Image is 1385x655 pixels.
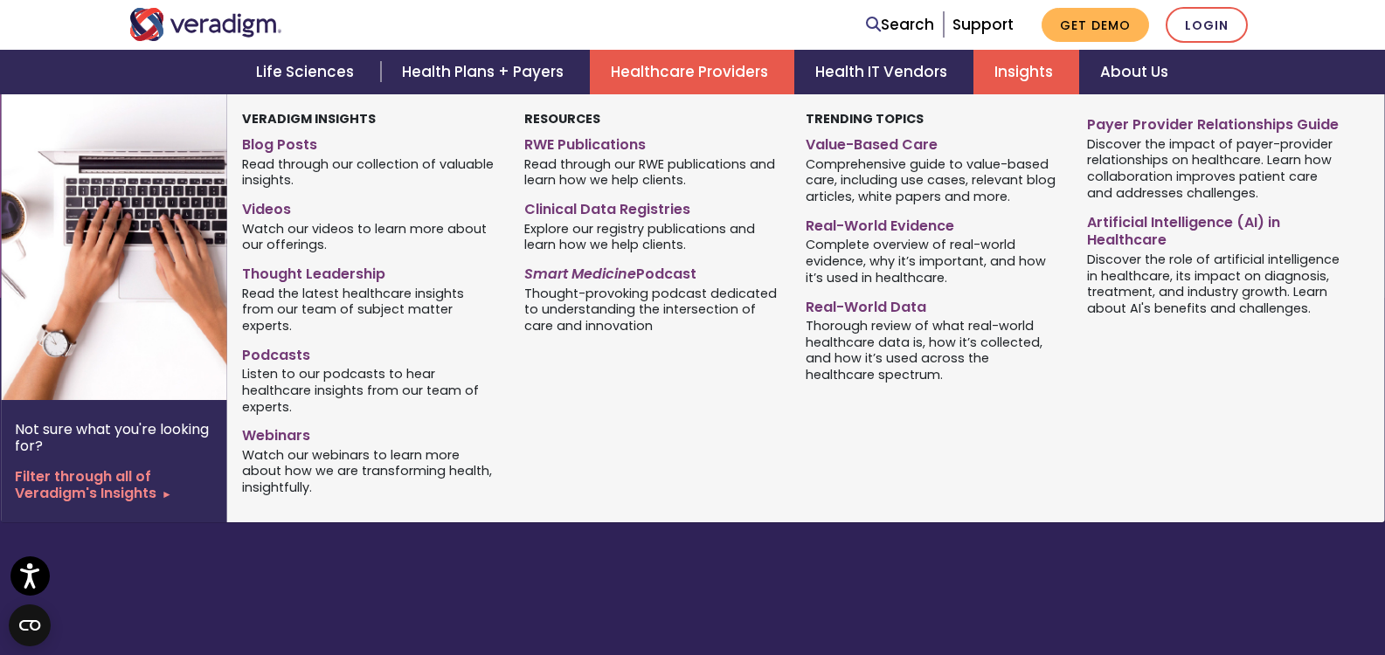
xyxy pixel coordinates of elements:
[524,219,779,253] span: Explore our registry publications and learn how we help clients.
[806,236,1061,286] span: Complete overview of real-world evidence, why it’s important, and how it’s used in healthcare.
[952,14,1014,35] a: Support
[242,365,497,416] span: Listen to our podcasts to hear healthcare insights from our team of experts.
[242,194,497,219] a: Videos
[1166,7,1248,43] a: Login
[242,340,497,365] a: Podcasts
[866,13,934,37] a: Search
[1087,109,1342,134] a: Payer Provider Relationships Guide
[242,110,376,128] strong: Veradigm Insights
[794,50,973,94] a: Health IT Vendors
[242,420,497,445] a: Webinars
[524,129,779,155] a: RWE Publications
[242,219,497,253] span: Watch our videos to learn more about our offerings.
[806,210,1061,236] a: Real-World Evidence
[129,8,282,41] img: Veradigm logo
[242,155,497,189] span: Read through our collection of valuable insights.
[1087,250,1342,316] span: Discover the role of artificial intelligence in healthcare, its impact on diagnosis, treatment, a...
[242,445,497,496] span: Watch our webinars to learn more about how we are transforming health, insightfully.
[242,284,497,334] span: Read the latest healthcare insights from our team of subject matter experts.
[1042,8,1149,42] a: Get Demo
[1087,134,1342,201] span: Discover the impact of payer-provider relationships on healthcare. Learn how collaboration improv...
[381,50,590,94] a: Health Plans + Payers
[524,194,779,219] a: Clinical Data Registries
[1079,50,1189,94] a: About Us
[15,468,213,501] a: Filter through all of Veradigm's Insights
[806,129,1061,155] a: Value-Based Care
[1087,207,1342,251] a: Artificial Intelligence (AI) in Healthcare
[1,94,282,400] img: Two hands typing on a laptop
[524,155,779,189] span: Read through our RWE publications and learn how we help clients.
[590,50,794,94] a: Healthcare Providers
[806,155,1061,205] span: Comprehensive guide to value-based care, including use cases, relevant blog articles, white paper...
[15,421,213,454] p: Not sure what you're looking for?
[806,316,1061,383] span: Thorough review of what real-world healthcare data is, how it’s collected, and how it’s used acro...
[1049,529,1364,634] iframe: Drift Chat Widget
[242,259,497,284] a: Thought Leadership
[524,284,779,334] span: Thought-provoking podcast dedicated to understanding the intersection of care and innovation
[806,110,924,128] strong: Trending Topics
[524,264,636,284] em: Smart Medicine
[9,604,51,646] button: Open CMP widget
[524,110,600,128] strong: Resources
[973,50,1079,94] a: Insights
[806,292,1061,317] a: Real-World Data
[242,129,497,155] a: Blog Posts
[235,50,380,94] a: Life Sciences
[524,259,779,284] a: Smart MedicinePodcast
